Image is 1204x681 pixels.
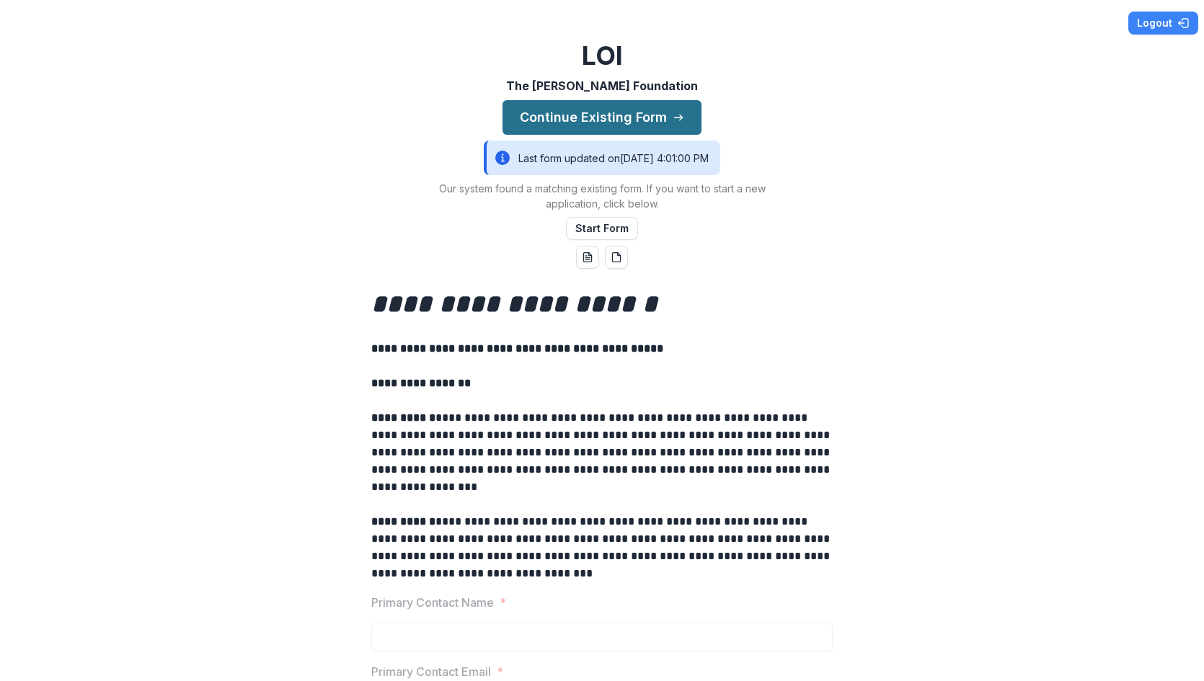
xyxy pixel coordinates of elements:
button: Continue Existing Form [503,100,701,135]
p: Primary Contact Email [371,663,491,680]
button: word-download [576,246,599,269]
button: Logout [1128,12,1198,35]
button: pdf-download [605,246,628,269]
p: Primary Contact Name [371,594,494,611]
button: Start Form [566,217,638,240]
div: Last form updated on [DATE] 4:01:00 PM [484,141,720,175]
h2: LOI [582,40,623,71]
p: The [PERSON_NAME] Foundation [506,77,698,94]
p: Our system found a matching existing form. If you want to start a new application, click below. [422,181,782,211]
